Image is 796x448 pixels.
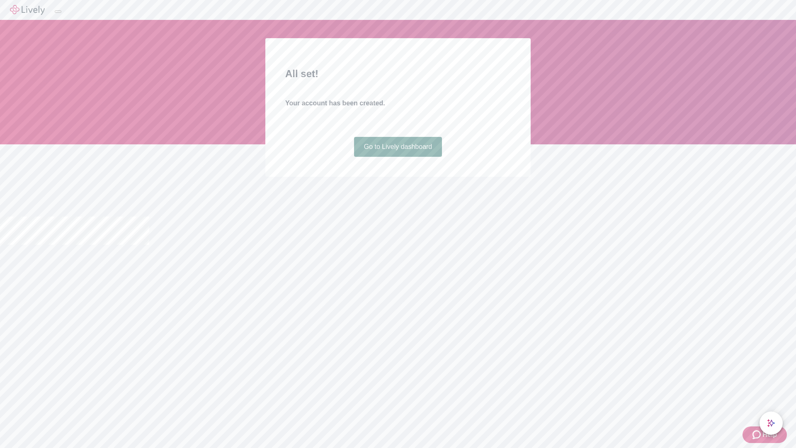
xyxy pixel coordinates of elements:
[767,419,775,427] svg: Lively AI Assistant
[285,98,511,108] h4: Your account has been created.
[743,426,787,443] button: Zendesk support iconHelp
[752,430,762,440] svg: Zendesk support icon
[760,411,783,435] button: chat
[10,5,45,15] img: Lively
[55,10,61,13] button: Log out
[762,430,777,440] span: Help
[354,137,442,157] a: Go to Lively dashboard
[285,66,511,81] h2: All set!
